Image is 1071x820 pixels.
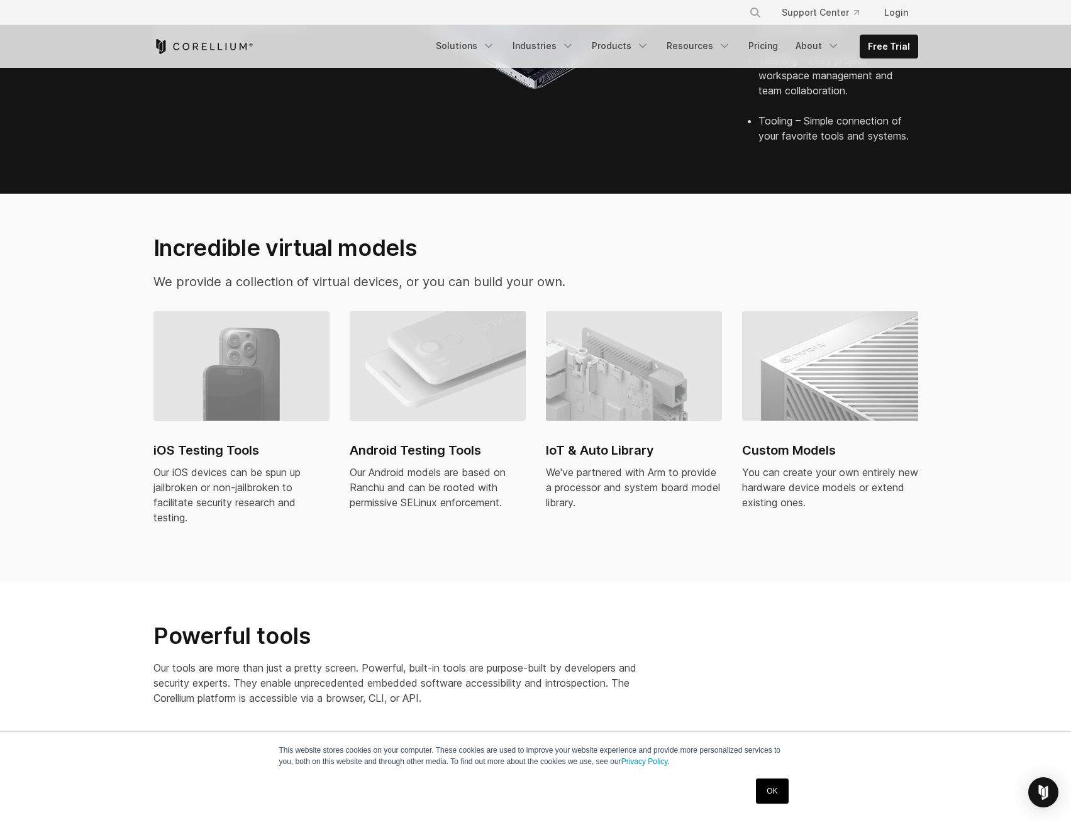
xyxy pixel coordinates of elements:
[153,39,253,54] a: Corellium Home
[350,311,526,525] a: Android virtual machine and devices Android Testing Tools Our Android models are based on Ranchu ...
[742,441,918,460] h2: Custom Models
[788,35,847,57] a: About
[153,311,330,421] img: iPhone virtual machine and devices
[546,441,722,460] h2: IoT & Auto Library
[428,35,918,58] div: Navigation Menu
[584,35,657,57] a: Products
[153,272,655,291] p: We provide a collection of virtual devices, or you can build your own.
[744,1,767,24] button: Search
[742,311,918,421] img: Custom Models
[742,311,918,525] a: Custom Models Custom Models You can create your own entirely new hardware device models or extend...
[756,778,788,804] a: OK
[621,757,670,766] a: Privacy Policy.
[772,1,869,24] a: Support Center
[153,441,330,460] h2: iOS Testing Tools
[741,35,785,57] a: Pricing
[153,622,657,650] h2: Powerful tools
[546,465,722,510] div: We've partnered with Arm to provide a processor and system board model library.
[350,311,526,421] img: Android virtual machine and devices
[659,35,738,57] a: Resources
[153,234,655,262] h2: Incredible virtual models
[874,1,918,24] a: Login
[350,465,526,510] div: Our Android models are based on Ranchu and can be rooted with permissive SELinux enforcement.
[742,465,918,510] div: You can create your own entirely new hardware device models or extend existing ones.
[546,311,722,421] img: IoT & Auto Library
[153,311,330,540] a: iPhone virtual machine and devices iOS Testing Tools Our iOS devices can be spun up jailbroken or...
[758,113,918,143] li: Tooling – Simple connection of your favorite tools and systems.
[153,465,330,525] div: Our iOS devices can be spun up jailbroken or non-jailbroken to facilitate security research and t...
[428,35,502,57] a: Solutions
[1028,777,1058,807] div: Open Intercom Messenger
[350,441,526,460] h2: Android Testing Tools
[860,35,918,58] a: Free Trial
[546,311,722,525] a: IoT & Auto Library IoT & Auto Library We've partnered with Arm to provide a processor and system ...
[758,53,918,113] li: Teaming – Easy project workspace management and team collaboration.
[734,1,918,24] div: Navigation Menu
[153,660,657,706] p: Our tools are more than just a pretty screen. Powerful, built-in tools are purpose-built by devel...
[505,35,582,57] a: Industries
[279,745,792,767] p: This website stores cookies on your computer. These cookies are used to improve your website expe...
